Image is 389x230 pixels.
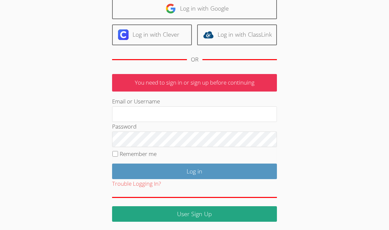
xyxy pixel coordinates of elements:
a: Log in with Clever [112,24,192,45]
button: Trouble Logging In? [112,179,161,189]
label: Password [112,123,136,130]
img: google-logo-50288ca7cdecda66e5e0955fdab243c47b7ad437acaf1139b6f446037453330a.svg [165,3,176,14]
label: Remember me [120,150,157,158]
div: OR [191,55,198,64]
label: Email or Username [112,97,160,105]
a: User Sign Up [112,206,277,222]
p: You need to sign in or sign up before continuing [112,74,277,92]
img: classlink-logo-d6bb404cc1216ec64c9a2012d9dc4662098be43eaf13dc465df04b49fa7ab582.svg [203,29,214,40]
input: Log in [112,164,277,179]
a: Log in with ClassLink [197,24,277,45]
img: clever-logo-6eab21bc6e7a338710f1a6ff85c0baf02591cd810cc4098c63d3a4b26e2feb20.svg [118,29,129,40]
